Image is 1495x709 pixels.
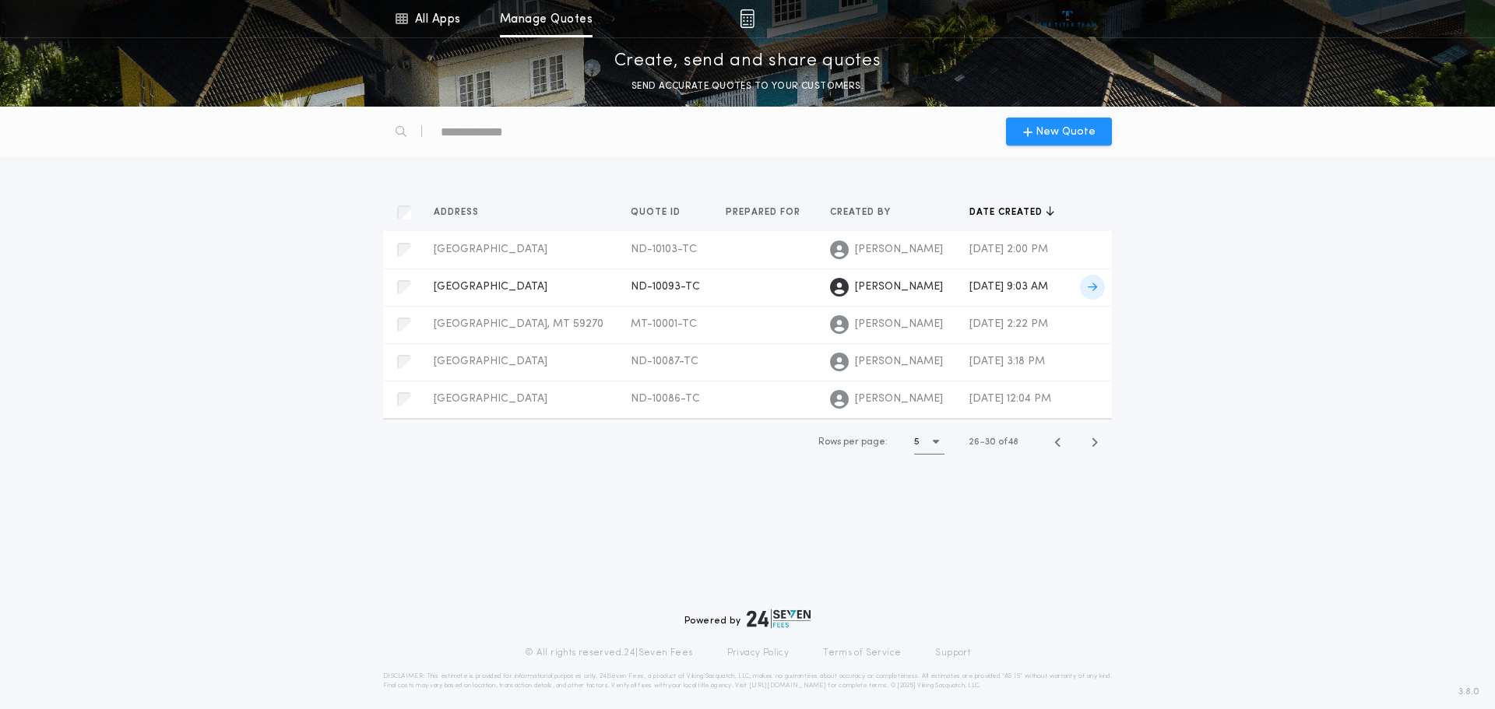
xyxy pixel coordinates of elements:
[434,393,547,405] span: [GEOGRAPHIC_DATA]
[631,356,698,367] span: ND-10087-TC
[855,391,943,407] span: [PERSON_NAME]
[914,430,944,455] button: 5
[969,244,1048,255] span: [DATE] 2:00 PM
[969,393,1051,405] span: [DATE] 12:04 PM
[969,206,1046,219] span: Date created
[1039,11,1097,26] img: vs-icon
[1036,124,1096,140] span: New Quote
[631,244,697,255] span: ND-10103-TC
[855,279,943,295] span: [PERSON_NAME]
[998,435,1018,449] span: of 48
[631,205,692,220] button: Quote ID
[747,609,811,628] img: logo
[631,206,684,219] span: Quote ID
[631,318,697,330] span: MT-10001-TC
[855,354,943,370] span: [PERSON_NAME]
[434,206,482,219] span: Address
[434,205,491,220] button: Address
[823,647,901,659] a: Terms of Service
[749,683,826,689] a: [URL][DOMAIN_NAME]
[818,437,888,447] span: Rows per page:
[525,647,693,659] p: © All rights reserved. 24|Seven Fees
[969,281,1048,293] span: [DATE] 9:03 AM
[726,206,804,219] span: Prepared for
[434,318,603,330] span: [GEOGRAPHIC_DATA], MT 59270
[383,672,1112,690] p: DISCLAIMER: This estimate is provided for informational purposes only. 24|Seven Fees, a product o...
[969,318,1048,330] span: [DATE] 2:22 PM
[830,205,902,220] button: Created by
[855,317,943,332] span: [PERSON_NAME]
[614,49,881,74] p: Create, send and share quotes
[434,281,547,293] span: [GEOGRAPHIC_DATA]
[935,647,970,659] a: Support
[969,205,1054,220] button: Date created
[855,242,943,258] span: [PERSON_NAME]
[631,393,700,405] span: ND-10086-TC
[631,281,700,293] span: ND-10093-TC
[1006,118,1112,146] button: New Quote
[740,9,755,28] img: img
[727,647,790,659] a: Privacy Policy
[830,206,894,219] span: Created by
[969,356,1045,367] span: [DATE] 3:18 PM
[434,356,547,367] span: [GEOGRAPHIC_DATA]
[684,609,811,628] div: Powered by
[914,434,920,450] h1: 5
[631,79,864,94] p: SEND ACCURATE QUOTES TO YOUR CUSTOMERS.
[969,437,980,447] span: 26
[1458,685,1479,699] span: 3.8.0
[985,437,996,447] span: 30
[434,244,547,255] span: [GEOGRAPHIC_DATA]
